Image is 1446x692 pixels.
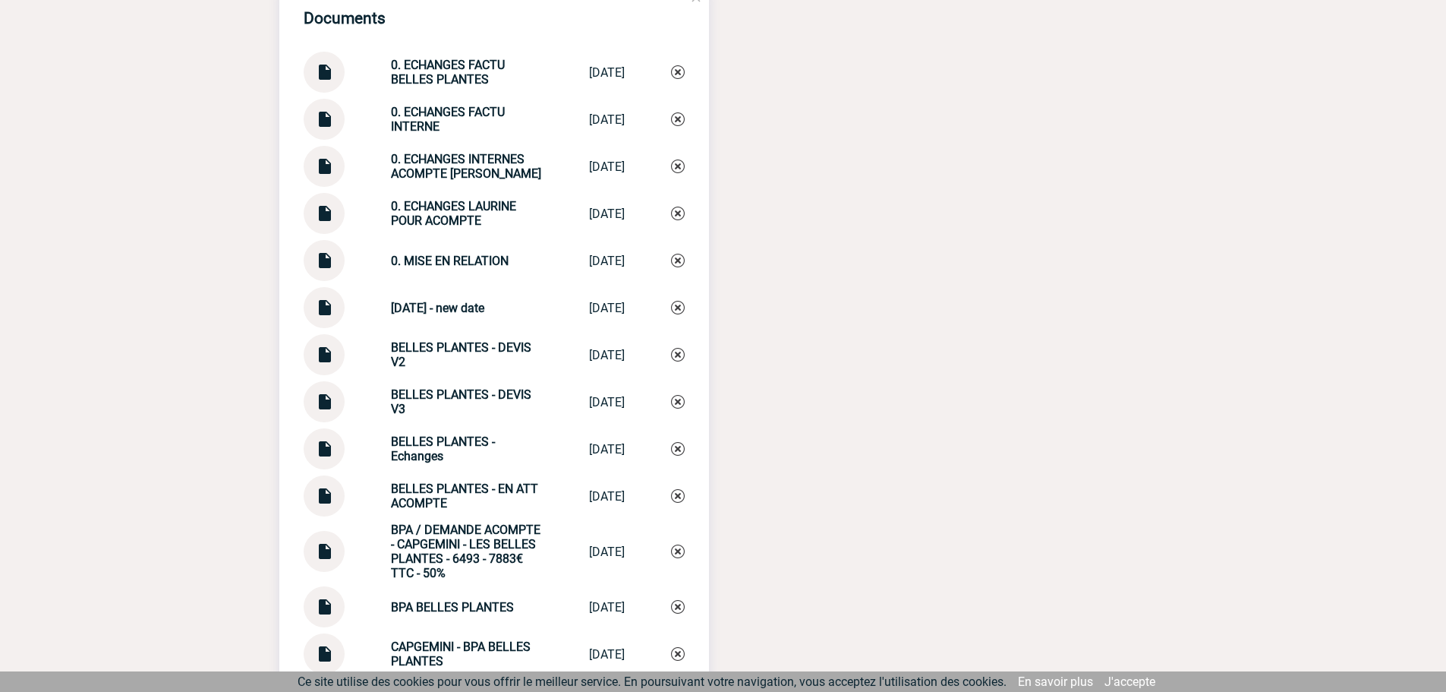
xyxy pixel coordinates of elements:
[391,600,514,615] strong: BPA BELLES PLANTES
[1018,675,1093,689] a: En savoir plus
[589,600,625,615] div: [DATE]
[298,675,1007,689] span: Ce site utilise des cookies pour vous offrir le meilleur service. En poursuivant votre navigation...
[391,152,541,181] strong: 0. ECHANGES INTERNES ACOMPTE [PERSON_NAME]
[589,112,625,127] div: [DATE]
[671,301,685,314] img: Supprimer
[589,160,625,174] div: [DATE]
[391,387,531,416] strong: BELLES PLANTES - DEVIS V3
[671,65,685,79] img: Supprimer
[391,199,516,228] strong: 0. ECHANGES LAURINE POUR ACOMPTE
[589,545,625,559] div: [DATE]
[589,489,625,504] div: [DATE]
[391,482,538,510] strong: BELLES PLANTES - EN ATT ACOMPTE
[391,434,495,463] strong: BELLES PLANTES - Echanges
[671,545,685,558] img: Supprimer
[671,489,685,503] img: Supprimer
[589,207,625,221] div: [DATE]
[304,9,386,27] h4: Documents
[671,207,685,220] img: Supprimer
[391,340,531,369] strong: BELLES PLANTES - DEVIS V2
[671,254,685,267] img: Supprimer
[589,647,625,662] div: [DATE]
[671,160,685,173] img: Supprimer
[391,523,540,580] strong: BPA / DEMANDE ACOMPTE - CAPGEMINI - LES BELLES PLANTES - 6493 - 7883€ TTC - 50%
[391,58,505,87] strong: 0. ECHANGES FACTU BELLES PLANTES
[671,647,685,661] img: Supprimer
[589,395,625,409] div: [DATE]
[589,254,625,268] div: [DATE]
[671,600,685,614] img: Supprimer
[391,105,505,134] strong: 0. ECHANGES FACTU INTERNE
[391,301,484,315] strong: [DATE] - new date
[1104,675,1155,689] a: J'accepte
[391,640,531,668] strong: CAPGEMINI - BPA BELLES PLANTES
[671,112,685,126] img: Supprimer
[589,301,625,315] div: [DATE]
[589,65,625,80] div: [DATE]
[671,348,685,362] img: Supprimer
[671,395,685,409] img: Supprimer
[589,348,625,362] div: [DATE]
[391,254,509,268] strong: 0. MISE EN RELATION
[671,442,685,456] img: Supprimer
[589,442,625,457] div: [DATE]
